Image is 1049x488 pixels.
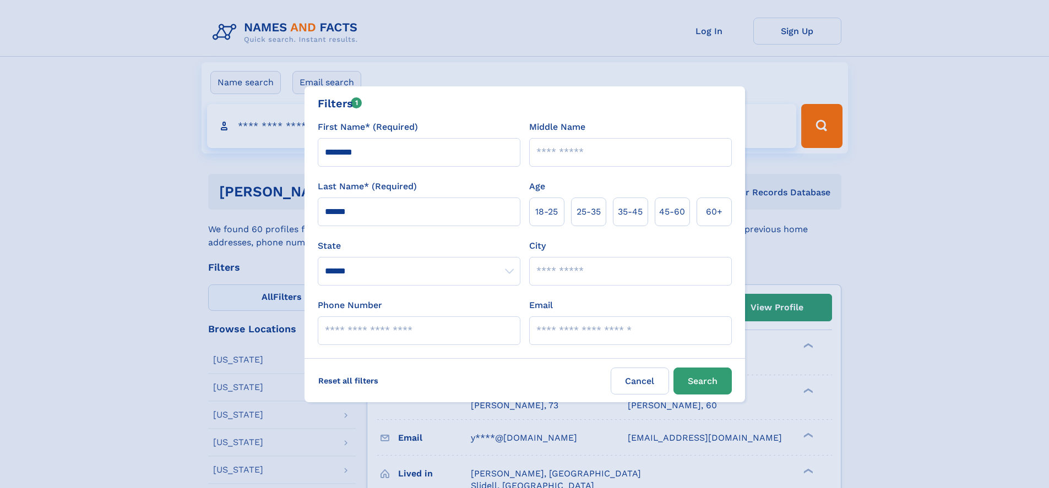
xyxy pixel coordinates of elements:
label: Age [529,180,545,193]
div: Filters [318,95,362,112]
span: 25‑35 [577,205,601,218]
span: 45‑60 [659,205,685,218]
label: Cancel [611,368,669,394]
span: 35‑45 [618,205,643,218]
label: Reset all filters [311,368,385,394]
label: City [529,239,546,253]
span: 18‑25 [535,205,558,218]
label: Phone Number [318,299,382,312]
label: First Name* (Required) [318,120,418,134]
label: State [318,239,520,253]
label: Last Name* (Required) [318,180,417,193]
span: 60+ [706,205,722,218]
label: Email [529,299,553,312]
button: Search [673,368,732,394]
label: Middle Name [529,120,585,134]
